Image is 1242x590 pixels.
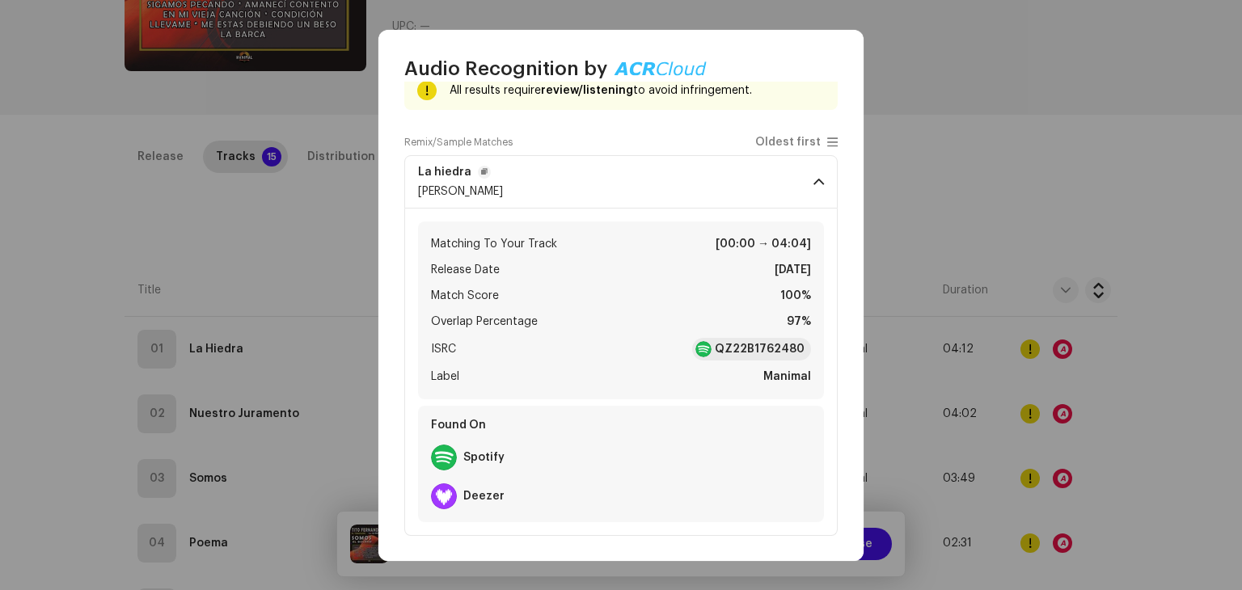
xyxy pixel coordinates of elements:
strong: Spotify [463,451,505,464]
strong: Deezer [463,490,505,503]
strong: [DATE] [775,260,811,280]
strong: Manimal [763,367,811,386]
strong: 100% [780,286,811,306]
p-accordion-header: La hiedra[PERSON_NAME] [404,155,838,209]
label: Remix/Sample Matches [404,136,513,149]
span: Overlap Percentage [431,312,538,331]
strong: QZ22B1762480 [715,341,805,357]
span: Audio Recognition by [404,56,607,82]
span: Release Date [431,260,500,280]
strong: La hiedra [418,166,471,179]
strong: review/listening [541,85,633,96]
span: Oldest first [755,137,821,149]
span: Tito Fernández [418,186,503,197]
span: Match Score [431,286,499,306]
p-togglebutton: Oldest first [755,136,838,149]
strong: [00:00 → 04:04] [716,234,811,254]
span: Matching To Your Track [431,234,557,254]
div: Found On [425,412,817,438]
strong: 97% [787,312,811,331]
p-accordion-content: La hiedra[PERSON_NAME] [404,209,838,536]
span: Label [431,367,459,386]
span: ISRC [431,339,456,359]
div: All results require to avoid infringement. [450,81,825,100]
span: La hiedra [418,166,503,179]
